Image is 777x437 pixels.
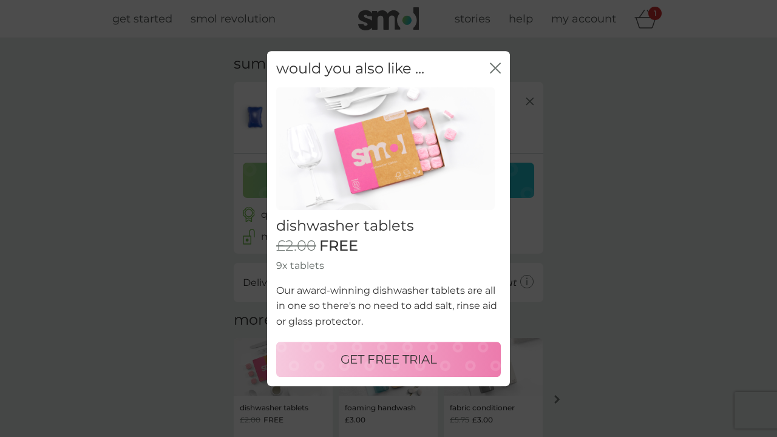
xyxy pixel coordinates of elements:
[276,258,501,274] p: 9x tablets
[276,342,501,377] button: GET FREE TRIAL
[341,350,437,369] p: GET FREE TRIAL
[276,217,501,235] h2: dishwasher tablets
[490,63,501,75] button: close
[276,283,501,330] p: Our award-winning dishwasher tablets are all in one so there's no need to add salt, rinse aid or ...
[319,238,358,256] span: FREE
[276,60,424,78] h2: would you also like ...
[276,238,316,256] span: £2.00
